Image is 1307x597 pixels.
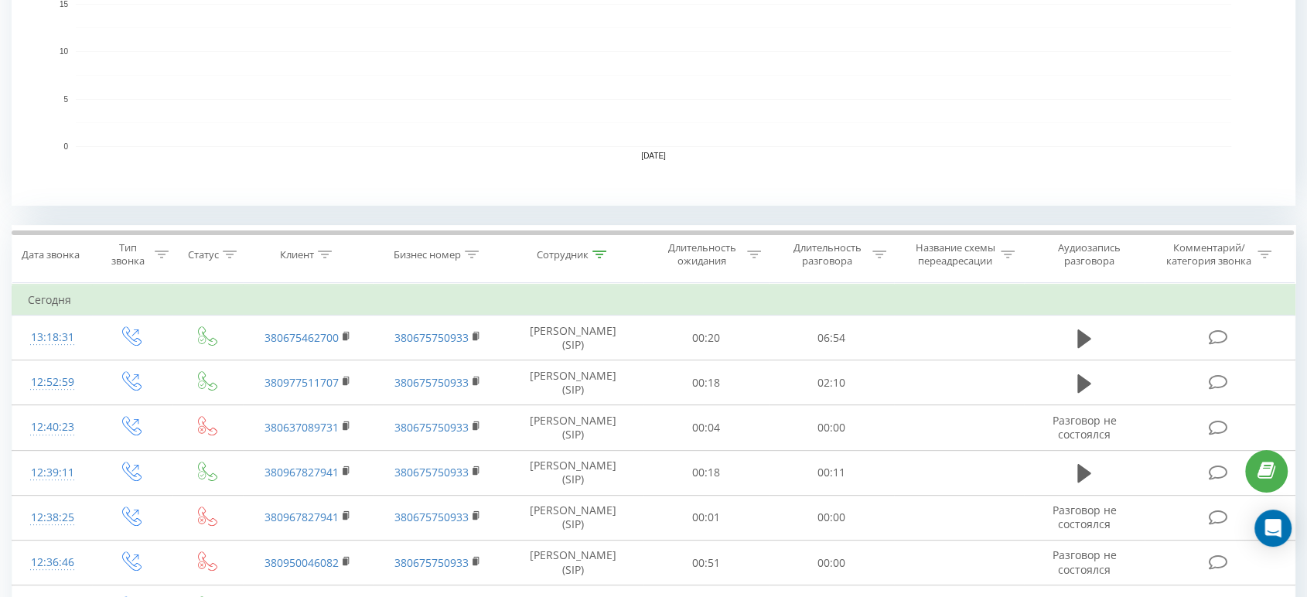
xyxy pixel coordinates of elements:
td: 00:00 [769,541,894,585]
a: 380977511707 [264,375,339,390]
td: 00:00 [769,405,894,450]
a: 380675750933 [394,375,469,390]
a: 380950046082 [264,555,339,570]
div: Open Intercom Messenger [1254,510,1292,547]
a: 380675462700 [264,330,339,345]
span: Разговор не состоялся [1052,503,1116,531]
a: 380675750933 [394,465,469,479]
td: 00:00 [769,495,894,540]
div: Сотрудник [537,248,589,261]
div: 13:18:31 [28,322,77,353]
td: 00:11 [769,450,894,495]
div: Длительность ожидания [660,241,743,268]
td: 00:51 [643,541,769,585]
a: 380637089731 [264,420,339,435]
div: 12:38:25 [28,503,77,533]
span: Разговор не состоялся [1052,413,1116,442]
div: Дата звонка [22,248,80,261]
a: 380967827941 [264,510,339,524]
td: 00:01 [643,495,769,540]
td: [PERSON_NAME] (SIP) [503,450,643,495]
span: Разговор не состоялся [1052,548,1116,576]
a: 380675750933 [394,330,469,345]
td: Сегодня [12,285,1295,316]
div: 12:52:59 [28,367,77,397]
td: 00:04 [643,405,769,450]
a: 380675750933 [394,555,469,570]
a: 380675750933 [394,420,469,435]
div: 12:39:11 [28,458,77,488]
td: 00:20 [643,316,769,360]
div: Аудиозапись разговора [1039,241,1140,268]
div: Бизнес номер [394,248,461,261]
td: [PERSON_NAME] (SIP) [503,360,643,405]
td: 02:10 [769,360,894,405]
div: Комментарий/категория звонка [1163,241,1254,268]
td: [PERSON_NAME] (SIP) [503,405,643,450]
div: Длительность разговора [786,241,868,268]
td: 00:18 [643,360,769,405]
td: 06:54 [769,316,894,360]
text: 10 [60,47,69,56]
text: [DATE] [641,152,666,160]
td: [PERSON_NAME] (SIP) [503,541,643,585]
div: Название схемы переадресации [914,241,997,268]
div: 12:40:23 [28,412,77,442]
td: 00:18 [643,450,769,495]
a: 380675750933 [394,510,469,524]
td: [PERSON_NAME] (SIP) [503,316,643,360]
text: 5 [63,95,68,104]
div: Тип звонка [106,241,151,268]
div: 12:36:46 [28,548,77,578]
text: 0 [63,142,68,151]
td: [PERSON_NAME] (SIP) [503,495,643,540]
a: 380967827941 [264,465,339,479]
div: Клиент [280,248,314,261]
div: Статус [188,248,219,261]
